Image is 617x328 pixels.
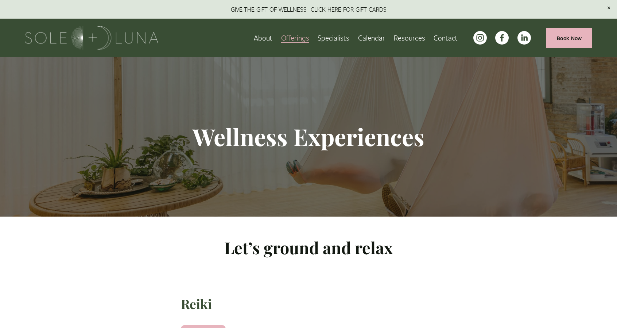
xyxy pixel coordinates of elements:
img: Sole + Luna [25,26,159,50]
a: Contact [434,31,458,44]
a: LinkedIn [517,31,531,45]
a: folder dropdown [394,31,425,44]
a: instagram-unauth [473,31,487,45]
h3: Reiki [181,295,436,313]
h2: Let’s ground and relax [181,237,436,258]
span: Offerings [281,32,309,43]
a: Specialists [318,31,349,44]
a: About [254,31,272,44]
span: Resources [394,32,425,43]
a: Calendar [358,31,385,44]
h1: Wellness Experiences [117,122,500,151]
a: folder dropdown [281,31,309,44]
a: Book Now [546,28,592,48]
a: facebook-unauth [495,31,509,45]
